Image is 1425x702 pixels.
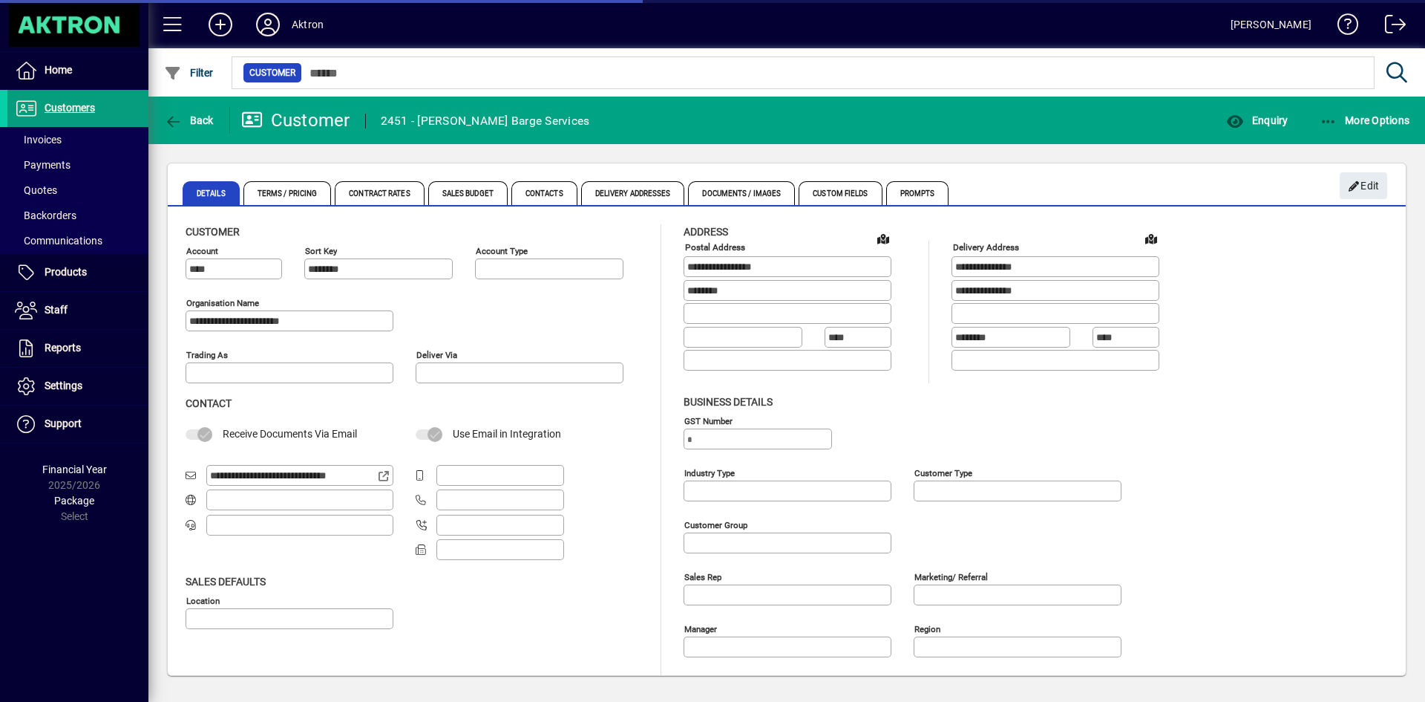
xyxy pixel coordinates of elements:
div: Customer [241,108,350,132]
button: Edit [1340,172,1387,199]
mat-label: Sort key [305,246,337,256]
span: Contacts [511,181,577,205]
a: Communications [7,228,148,253]
button: Add [197,11,244,38]
a: Staff [7,292,148,329]
button: Filter [160,59,217,86]
a: Invoices [7,127,148,152]
mat-label: Account [186,246,218,256]
span: Address [684,226,728,238]
span: Back [164,114,214,126]
a: Logout [1374,3,1406,51]
span: More Options [1320,114,1410,126]
span: Products [45,266,87,278]
a: Quotes [7,178,148,203]
span: Contact [186,397,232,409]
span: Contract Rates [335,181,424,205]
span: Terms / Pricing [243,181,332,205]
span: Invoices [15,134,62,146]
button: Back [160,107,217,134]
a: Knowledge Base [1326,3,1359,51]
span: Settings [45,380,82,391]
button: Profile [244,11,292,38]
span: Financial Year [42,464,107,475]
div: Aktron [292,13,324,36]
a: View on map [871,227,895,250]
span: Customers [45,102,95,114]
a: Products [7,254,148,291]
a: Payments [7,152,148,178]
mat-label: Organisation name [186,298,259,308]
span: Customer [249,65,295,80]
a: Home [7,52,148,89]
span: Details [183,181,240,205]
span: Customer [186,226,240,238]
span: Prompts [886,181,949,205]
a: View on map [1139,227,1163,250]
mat-label: Manager [684,623,717,634]
mat-label: Trading as [186,350,228,360]
a: Support [7,406,148,443]
span: Backorders [15,209,76,221]
mat-label: Location [186,595,220,605]
mat-label: GST Number [684,415,733,426]
button: More Options [1316,107,1414,134]
span: Business details [684,396,773,408]
div: 2451 - [PERSON_NAME] Barge Services [381,109,590,133]
span: Communications [15,235,102,247]
a: Reports [7,330,148,367]
mat-label: Industry type [684,467,735,478]
span: Home [45,64,72,76]
a: Backorders [7,203,148,228]
mat-label: Marketing/ Referral [914,571,988,582]
mat-label: Account Type [476,246,528,256]
span: Package [54,495,94,507]
span: Payments [15,159,71,171]
a: Settings [7,368,148,405]
span: Quotes [15,184,57,196]
span: Reports [45,342,81,354]
mat-label: Sales rep [684,571,721,582]
div: [PERSON_NAME] [1231,13,1311,36]
span: Custom Fields [799,181,882,205]
span: Staff [45,304,68,316]
span: Documents / Images [688,181,795,205]
span: Sales Budget [428,181,508,205]
mat-label: Customer group [684,519,747,530]
mat-label: Deliver via [416,350,457,360]
span: Use Email in Integration [453,428,561,440]
span: Sales defaults [186,576,266,588]
span: Edit [1348,174,1380,198]
span: Delivery Addresses [581,181,685,205]
span: Filter [164,67,214,79]
span: Receive Documents Via Email [223,428,357,440]
button: Enquiry [1222,107,1291,134]
mat-label: Region [914,623,940,634]
span: Support [45,417,82,429]
mat-label: Customer type [914,467,972,478]
span: Enquiry [1226,114,1288,126]
app-page-header-button: Back [148,107,230,134]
